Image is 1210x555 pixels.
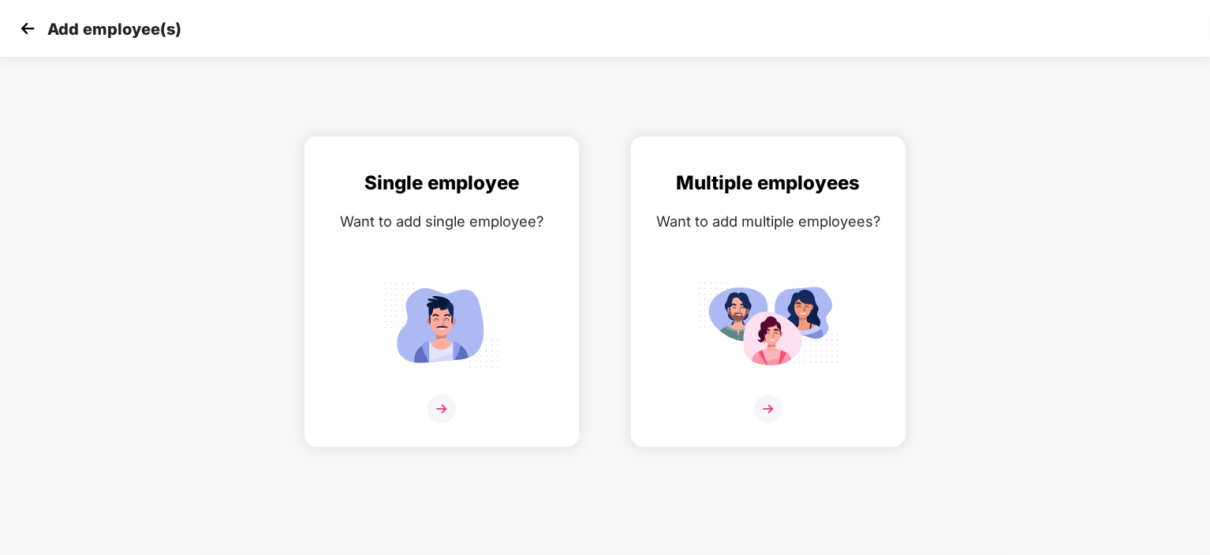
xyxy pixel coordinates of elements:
[697,276,839,374] img: svg+xml;base64,PHN2ZyB4bWxucz0iaHR0cDovL3d3dy53My5vcmcvMjAwMC9zdmciIGlkPSJNdWx0aXBsZV9lbXBsb3llZS...
[647,210,890,233] div: Want to add multiple employees?
[428,395,456,423] img: svg+xml;base64,PHN2ZyB4bWxucz0iaHR0cDovL3d3dy53My5vcmcvMjAwMC9zdmciIHdpZHRoPSIzNiIgaGVpZ2h0PSIzNi...
[47,20,181,39] p: Add employee(s)
[754,395,782,423] img: svg+xml;base64,PHN2ZyB4bWxucz0iaHR0cDovL3d3dy53My5vcmcvMjAwMC9zdmciIHdpZHRoPSIzNiIgaGVpZ2h0PSIzNi...
[320,210,563,233] div: Want to add single employee?
[320,168,563,198] div: Single employee
[371,276,513,374] img: svg+xml;base64,PHN2ZyB4bWxucz0iaHR0cDovL3d3dy53My5vcmcvMjAwMC9zdmciIGlkPSJTaW5nbGVfZW1wbG95ZWUiIH...
[647,168,890,198] div: Multiple employees
[16,17,39,40] img: svg+xml;base64,PHN2ZyB4bWxucz0iaHR0cDovL3d3dy53My5vcmcvMjAwMC9zdmciIHdpZHRoPSIzMCIgaGVpZ2h0PSIzMC...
